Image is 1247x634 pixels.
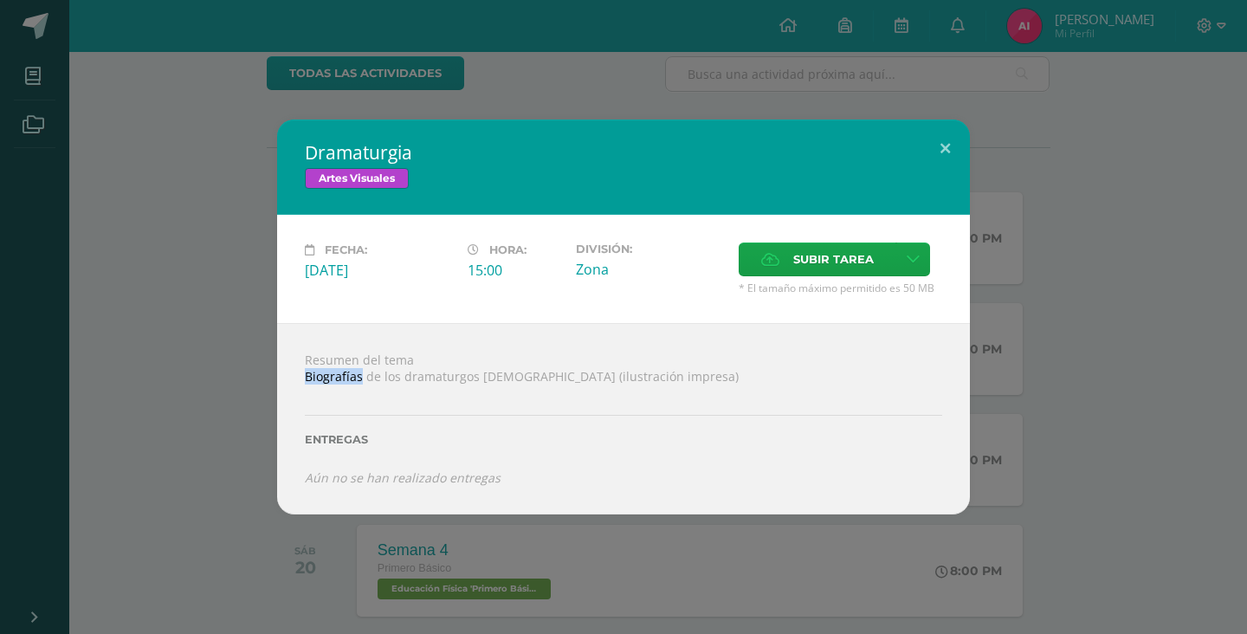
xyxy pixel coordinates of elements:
span: Fecha: [325,243,367,256]
button: Close (Esc) [921,120,970,178]
span: * El tamaño máximo permitido es 50 MB [739,281,942,295]
div: [DATE] [305,261,454,280]
div: Resumen del tema Biografías de los dramaturgos [DEMOGRAPHIC_DATA] (ilustración impresa) [277,323,970,514]
div: 15:00 [468,261,562,280]
span: Hora: [489,243,527,256]
span: Artes Visuales [305,168,409,189]
span: Subir tarea [793,243,874,275]
label: Entregas [305,433,942,446]
h2: Dramaturgia [305,140,942,165]
i: Aún no se han realizado entregas [305,469,501,486]
div: Zona [576,260,725,279]
label: División: [576,243,725,256]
